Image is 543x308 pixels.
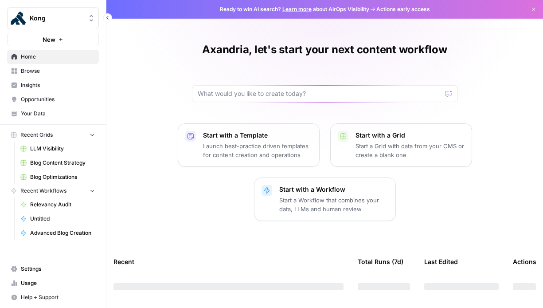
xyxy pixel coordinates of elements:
[21,110,95,118] span: Your Data
[7,64,99,78] a: Browse
[30,215,95,223] span: Untitled
[16,142,99,156] a: LLM Visibility
[7,290,99,304] button: Help + Support
[7,78,99,92] a: Insights
[424,249,458,274] div: Last Edited
[279,196,388,213] p: Start a Workflow that combines your data, LLMs and human review
[7,184,99,197] button: Recent Workflows
[7,7,99,29] button: Workspace: Kong
[30,173,95,181] span: Blog Optimizations
[21,279,95,287] span: Usage
[282,6,312,12] a: Learn more
[16,226,99,240] a: Advanced Blog Creation
[113,249,344,274] div: Recent
[330,123,472,167] button: Start with a GridStart a Grid with data from your CMS or create a blank one
[202,43,447,57] h1: Axandria, let's start your next content workflow
[20,131,53,139] span: Recent Grids
[16,156,99,170] a: Blog Content Strategy
[16,212,99,226] a: Untitled
[21,53,95,61] span: Home
[279,185,388,194] p: Start with a Workflow
[355,131,465,140] p: Start with a Grid
[21,67,95,75] span: Browse
[30,145,95,153] span: LLM Visibility
[7,262,99,276] a: Settings
[7,107,99,121] a: Your Data
[7,92,99,107] a: Opportunities
[10,10,26,26] img: Kong Logo
[16,197,99,212] a: Relevancy Audit
[7,276,99,290] a: Usage
[254,178,396,221] button: Start with a WorkflowStart a Workflow that combines your data, LLMs and human review
[513,249,536,274] div: Actions
[376,5,430,13] span: Actions early access
[7,33,99,46] button: New
[20,187,66,195] span: Recent Workflows
[198,89,441,98] input: What would you like to create today?
[43,35,55,44] span: New
[21,265,95,273] span: Settings
[203,131,312,140] p: Start with a Template
[220,5,369,13] span: Ready to win AI search? about AirOps Visibility
[7,50,99,64] a: Home
[21,81,95,89] span: Insights
[21,293,95,301] span: Help + Support
[203,142,312,159] p: Launch best-practice driven templates for content creation and operations
[30,201,95,209] span: Relevancy Audit
[7,128,99,142] button: Recent Grids
[30,14,83,23] span: Kong
[178,123,320,167] button: Start with a TemplateLaunch best-practice driven templates for content creation and operations
[21,95,95,103] span: Opportunities
[355,142,465,159] p: Start a Grid with data from your CMS or create a blank one
[358,249,403,274] div: Total Runs (7d)
[16,170,99,184] a: Blog Optimizations
[30,229,95,237] span: Advanced Blog Creation
[30,159,95,167] span: Blog Content Strategy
